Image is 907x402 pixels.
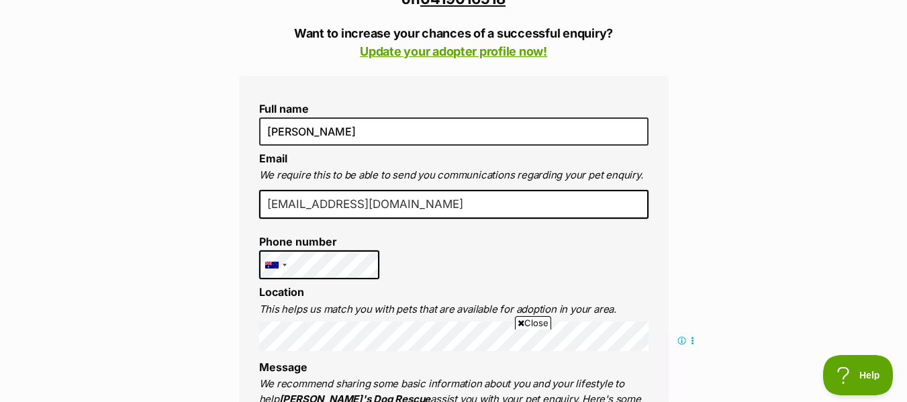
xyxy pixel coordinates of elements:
[259,152,287,165] label: Email
[823,355,894,395] iframe: Help Scout Beacon - Open
[259,236,380,248] label: Phone number
[239,24,669,60] p: Want to increase your chances of a successful enquiry?
[260,251,291,279] div: Australia: +61
[209,335,698,395] iframe: Advertisement
[515,316,551,330] span: Close
[259,117,649,146] input: E.g. Jimmy Chew
[259,103,649,115] label: Full name
[259,302,649,317] p: This helps us match you with pets that are available for adoption in your area.
[360,44,547,58] a: Update your adopter profile now!
[259,168,649,183] p: We require this to be able to send you communications regarding your pet enquiry.
[259,285,304,299] label: Location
